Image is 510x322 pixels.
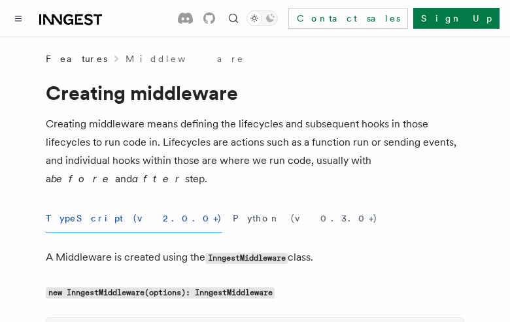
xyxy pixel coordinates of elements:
[226,10,241,26] button: Find something...
[205,253,288,264] code: InngestMiddleware
[132,172,185,185] em: after
[233,204,378,233] button: Python (v0.3.0+)
[126,52,245,65] a: Middleware
[46,115,464,188] p: Creating middleware means defining the lifecycles and subsequent hooks in those lifecycles to run...
[46,248,464,267] p: A Middleware is created using the class.
[51,172,115,185] em: before
[46,81,464,105] h1: Creating middleware
[246,10,278,26] button: Toggle dark mode
[46,52,107,65] span: Features
[10,10,26,26] button: Toggle navigation
[413,8,500,29] a: Sign Up
[46,287,275,298] code: new InngestMiddleware(options): InngestMiddleware
[46,204,222,233] button: TypeScript (v2.0.0+)
[288,8,408,29] a: Contact sales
